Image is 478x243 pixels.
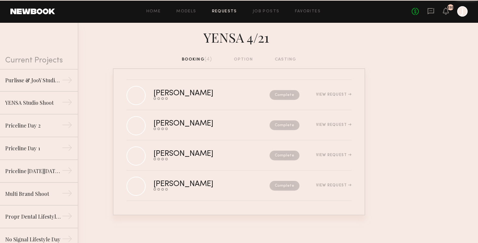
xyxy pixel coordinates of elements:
div: → [62,142,73,155]
div: View Request [316,153,352,157]
nb-request-status: Complete [270,120,299,130]
div: Purlisse & JooY Studio Shoot [5,76,62,84]
nb-request-status: Complete [270,181,299,191]
a: J [457,6,468,17]
div: [PERSON_NAME] [153,150,242,158]
div: → [62,120,73,133]
a: Favorites [295,9,321,14]
div: View Request [316,123,352,127]
nb-request-status: Complete [270,90,299,100]
div: [PERSON_NAME] [153,90,242,97]
div: → [62,75,73,88]
div: View Request [316,183,352,187]
a: Job Posts [253,9,280,14]
div: Priceline [DATE][DATE] Social Content [5,167,62,175]
a: Home [146,9,161,14]
a: Models [176,9,196,14]
a: Requests [212,9,237,14]
div: [PERSON_NAME] [153,120,242,128]
a: [PERSON_NAME]CompleteView Request [126,141,352,171]
div: YENSA Studio Shoot [5,99,62,107]
div: 232 [447,6,454,9]
div: → [62,188,73,201]
a: [PERSON_NAME]CompleteView Request [126,110,352,141]
div: Propr Dental Lifestyle Shoot [5,213,62,221]
nb-request-status: Complete [270,151,299,160]
div: Priceline Day 1 [5,144,62,152]
div: → [62,165,73,178]
div: View Request [316,93,352,97]
div: → [62,97,73,110]
div: [PERSON_NAME] [153,181,242,188]
a: [PERSON_NAME]CompleteView Request [126,171,352,201]
div: YENSA 4/21 [113,28,365,46]
div: Priceline Day 2 [5,122,62,129]
div: Multi Brand Shoot [5,190,62,198]
a: [PERSON_NAME]CompleteView Request [126,80,352,110]
div: → [62,211,73,224]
